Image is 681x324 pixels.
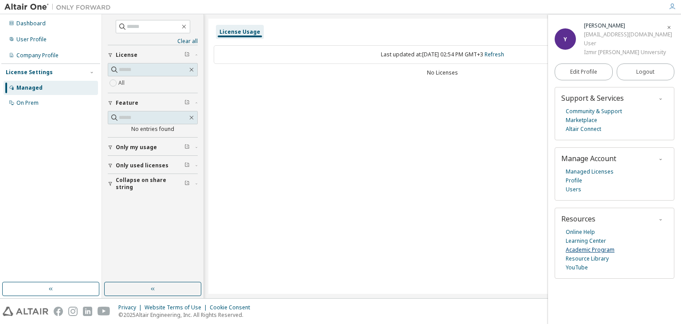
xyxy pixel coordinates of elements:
div: İzmır [PERSON_NAME] Unıversity [584,48,672,57]
a: Clear all [108,38,198,45]
div: Yılmaz Karamete [584,21,672,30]
p: © 2025 Altair Engineering, Inc. All Rights Reserved. [118,311,255,319]
span: Clear filter [184,144,190,151]
span: Clear filter [184,162,190,169]
a: Managed Licenses [566,167,614,176]
button: Collapse on share string [108,174,198,194]
a: Resource Library [566,254,609,263]
div: No Licenses [214,69,671,76]
a: Profile [566,176,582,185]
div: No entries found [108,126,198,133]
a: Refresh [485,51,504,58]
a: Users [566,185,581,194]
div: Dashboard [16,20,46,27]
a: Online Help [566,228,595,237]
span: Support & Services [561,93,624,103]
div: License Settings [6,69,53,76]
img: linkedin.svg [83,307,92,316]
div: License Usage [219,28,260,36]
div: Managed [16,84,43,91]
div: Last updated at: [DATE] 02:54 PM GMT+3 [214,45,671,64]
span: Logout [636,67,654,76]
span: Resources [561,214,595,224]
button: License [108,45,198,65]
a: Edit Profile [555,63,613,80]
a: Altair Connect [566,125,601,134]
div: Cookie Consent [210,304,255,311]
a: Community & Support [566,107,622,116]
a: YouTube [566,263,588,272]
img: altair_logo.svg [3,307,48,316]
span: Clear filter [184,180,190,187]
div: User Profile [16,36,47,43]
div: On Prem [16,99,39,107]
button: Logout [617,63,675,80]
div: [EMAIL_ADDRESS][DOMAIN_NAME] [584,30,672,39]
span: Collapse on share string [116,177,184,191]
span: Only used licenses [116,162,168,169]
button: Only my usage [108,138,198,157]
a: Marketplace [566,116,597,125]
span: Clear filter [184,51,190,59]
img: instagram.svg [68,307,78,316]
div: Website Terms of Use [145,304,210,311]
a: Learning Center [566,237,606,245]
img: Altair One [4,3,115,12]
span: Clear filter [184,99,190,107]
label: All [118,78,126,88]
span: Manage Account [561,154,616,163]
a: Academic Program [566,245,614,254]
span: License [116,51,137,59]
div: User [584,39,672,48]
span: Feature [116,99,138,107]
img: youtube.svg [98,307,110,316]
span: Edit Profile [570,68,597,75]
button: Only used licenses [108,156,198,175]
span: Y [564,36,567,43]
img: facebook.svg [54,307,63,316]
div: Company Profile [16,52,59,59]
div: Privacy [118,304,145,311]
span: Only my usage [116,144,157,151]
button: Feature [108,93,198,113]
